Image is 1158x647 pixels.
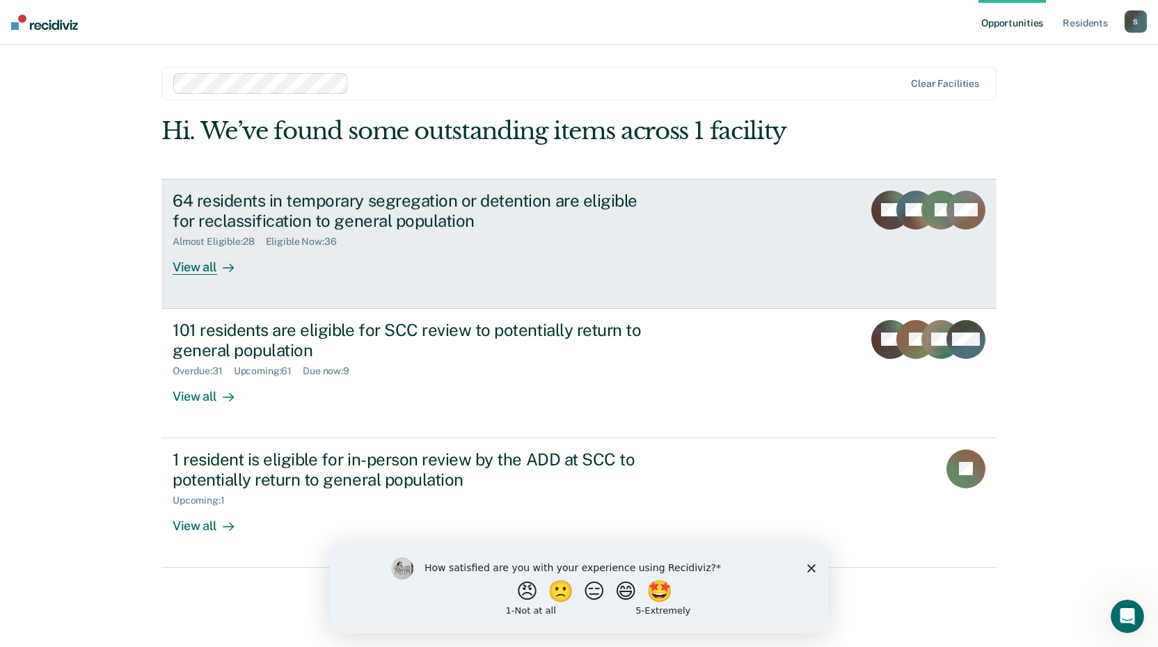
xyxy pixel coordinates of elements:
[234,365,303,377] div: Upcoming : 61
[161,309,997,438] a: 101 residents are eligible for SCC review to potentially return to general populationOverdue:31Up...
[11,15,78,30] img: Recidiviz
[1125,10,1147,33] button: S
[161,117,830,145] div: Hi. We’ve found some outstanding items across 1 facility
[173,506,251,534] div: View all
[173,236,266,248] div: Almost Eligible : 28
[173,248,251,275] div: View all
[303,365,360,377] div: Due now : 9
[173,191,661,231] div: 64 residents in temporary segregation or detention are eligible for reclassification to general p...
[173,449,661,490] div: 1 resident is eligible for in-person review by the ADD at SCC to potentially return to general po...
[173,365,234,377] div: Overdue : 31
[161,179,997,309] a: 64 residents in temporary segregation or detention are eligible for reclassification to general p...
[1111,600,1144,633] iframe: Intercom live chat
[266,236,348,248] div: Eligible Now : 36
[173,377,251,404] div: View all
[161,438,997,568] a: 1 resident is eligible for in-person review by the ADD at SCC to potentially return to general po...
[173,495,236,506] div: Upcoming : 1
[173,320,661,360] div: 101 residents are eligible for SCC review to potentially return to general population
[330,543,828,633] iframe: Survey by Kim from Recidiviz
[911,78,979,90] div: Clear facilities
